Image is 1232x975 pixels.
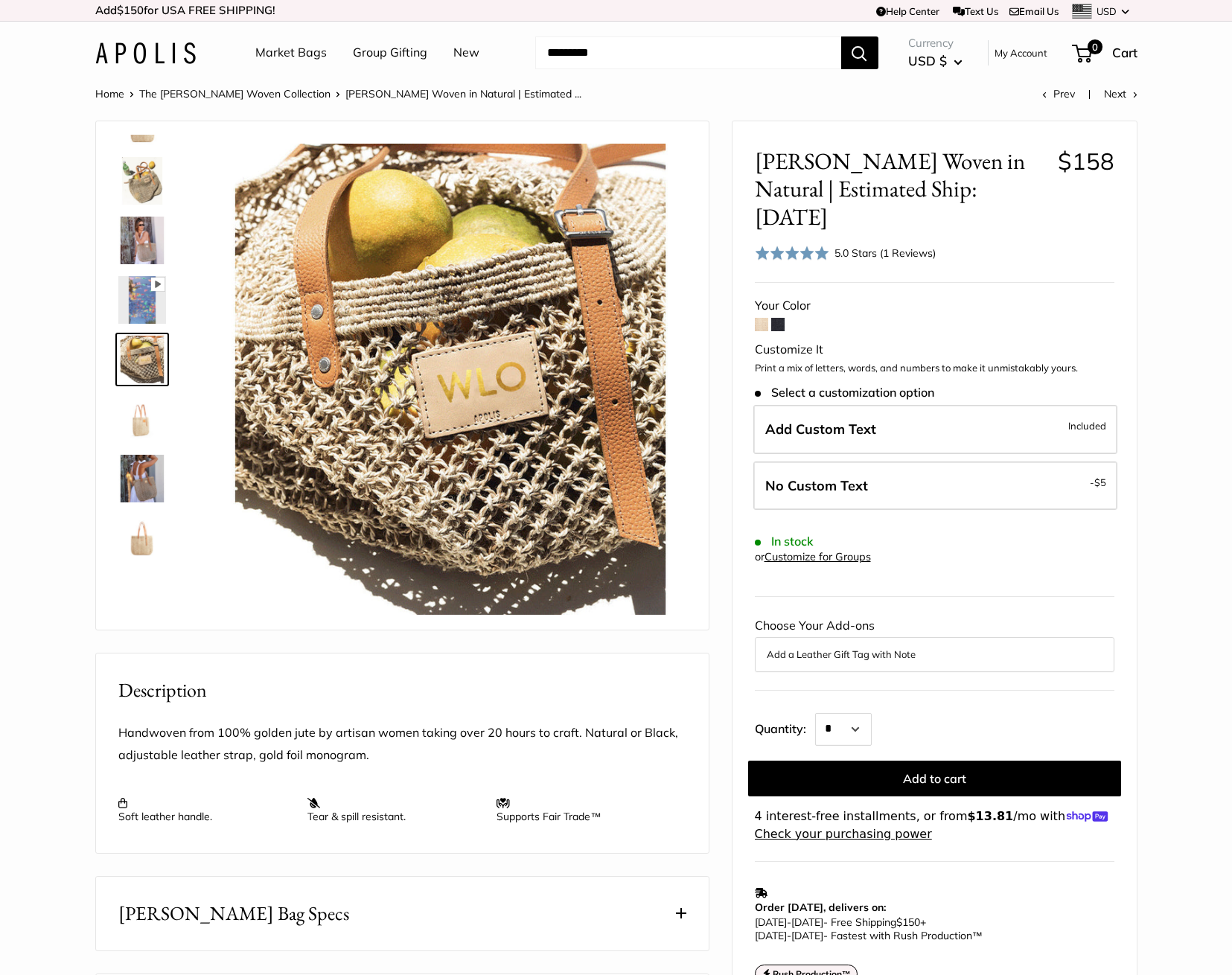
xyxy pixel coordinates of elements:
a: Email Us [1009,5,1059,17]
span: $150 [896,915,920,929]
span: [DATE] [791,929,823,942]
a: Mercado Woven in Natural | Estimated Ship: Oct. 19th [115,392,169,446]
span: [DATE] [791,915,823,929]
p: Soft leather handle. [118,796,293,823]
img: Mercado Woven in Natural | Estimated Ship: Oct. 19th [118,395,166,443]
img: Mercado Woven in Natural | Estimated Ship: Oct. 19th [118,336,166,383]
a: Home [95,87,124,100]
img: Mercado Woven in Natural | Estimated Ship: Oct. 19th [214,144,686,615]
a: Market Bags [255,42,327,64]
span: - [787,929,791,942]
strong: Order [DATE], delivers on: [755,901,886,914]
a: My Account [995,44,1047,62]
span: $150 [117,3,144,17]
a: Next [1104,87,1137,100]
a: Mercado Woven in Natural | Estimated Ship: Oct. 19th [115,333,169,386]
a: Mercado Woven in Natural | Estimated Ship: Oct. 19th [115,452,169,505]
span: Included [1068,417,1106,435]
span: - Fastest with Rush Production™ [755,929,983,942]
span: [DATE] [755,929,787,942]
a: Prev [1042,87,1075,100]
img: Mercado Woven in Natural | Estimated Ship: Oct. 19th [118,514,166,562]
a: Mercado Woven in Natural | Estimated Ship: Oct. 19th [115,154,169,208]
label: Quantity: [755,709,815,746]
input: Search... [535,36,841,69]
img: Mercado Woven in Natural | Estimated Ship: Oct. 19th [118,157,166,205]
button: Add to cart [748,761,1121,796]
p: Print a mix of letters, words, and numbers to make it unmistakably yours. [755,361,1114,376]
p: Supports Fair Trade™ [497,796,671,823]
img: Mercado Woven in Natural | Estimated Ship: Oct. 19th [118,217,166,264]
h2: Description [118,676,686,705]
p: Handwoven from 100% golden jute by artisan women taking over 20 hours to craft. Natural or Black,... [118,722,686,767]
a: Mercado Woven in Natural | Estimated Ship: Oct. 19th [115,273,169,327]
a: 0 Cart [1073,41,1137,65]
a: Help Center [876,5,939,17]
span: - [1090,473,1106,491]
div: or [755,547,871,567]
nav: Breadcrumb [95,84,581,103]
span: Add Custom Text [765,421,876,438]
label: Add Custom Text [753,405,1117,454]
a: Customize for Groups [765,550,871,563]
a: Mercado Woven in Natural | Estimated Ship: Oct. 19th [115,571,169,624]
a: New [453,42,479,64]
img: Mercado Woven in Natural | Estimated Ship: Oct. 19th [118,574,166,621]
button: Add a Leather Gift Tag with Note [767,645,1102,663]
span: No Custom Text [765,477,868,494]
a: Text Us [953,5,998,17]
a: Mercado Woven in Natural | Estimated Ship: Oct. 19th [115,511,169,565]
button: USD $ [908,49,963,73]
div: Customize It [755,339,1114,361]
button: Search [841,36,878,69]
p: - Free Shipping + [755,915,1107,942]
img: Apolis [95,42,196,64]
img: Mercado Woven in Natural | Estimated Ship: Oct. 19th [118,276,166,324]
span: - [787,915,791,929]
span: $5 [1094,476,1106,488]
span: [PERSON_NAME] Bag Specs [118,899,349,928]
a: The [PERSON_NAME] Woven Collection [139,87,331,100]
span: USD [1097,5,1117,17]
span: In stock [755,534,814,549]
div: 5.0 Stars (1 Reviews) [834,245,936,261]
div: Your Color [755,295,1114,317]
div: Choose Your Add-ons [755,615,1114,671]
a: Group Gifting [353,42,427,64]
span: Cart [1112,45,1137,60]
span: 0 [1087,39,1102,54]
span: Currency [908,33,963,54]
button: [PERSON_NAME] Bag Specs [96,877,709,950]
a: Mercado Woven in Natural | Estimated Ship: Oct. 19th [115,214,169,267]
span: [DATE] [755,915,787,929]
span: [PERSON_NAME] Woven in Natural | Estimated Ship: [DATE] [755,147,1047,231]
span: $158 [1058,147,1114,176]
span: [PERSON_NAME] Woven in Natural | Estimated ... [345,87,581,100]
label: Leave Blank [753,461,1117,511]
img: Mercado Woven in Natural | Estimated Ship: Oct. 19th [118,455,166,502]
p: Tear & spill resistant. [307,796,482,823]
span: Select a customization option [755,386,934,400]
div: 5.0 Stars (1 Reviews) [755,242,936,263]
span: USD $ [908,53,947,68]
